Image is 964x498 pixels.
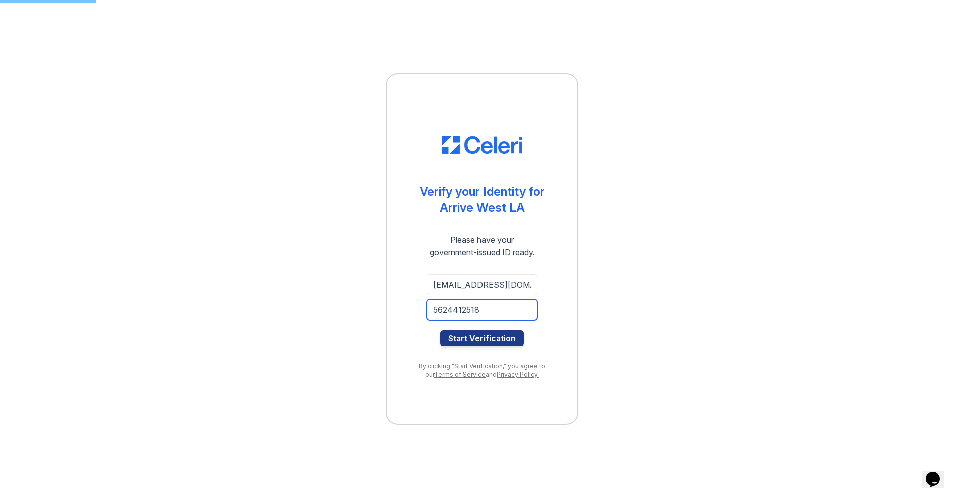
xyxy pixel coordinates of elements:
a: Terms of Service [434,370,486,378]
input: Email [427,274,537,295]
input: Phone [427,299,537,320]
iframe: chat widget [922,458,954,488]
div: Verify your Identity for Arrive West LA [420,184,545,216]
a: Privacy Policy. [497,370,539,378]
div: Please have your government-issued ID ready. [412,234,553,258]
button: Start Verification [440,330,524,346]
div: By clicking "Start Verification," you agree to our and [407,362,557,379]
img: CE_Logo_Blue-a8612792a0a2168367f1c8372b55b34899dd931a85d93a1a3d3e32e68fde9ad4.png [442,136,522,154]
